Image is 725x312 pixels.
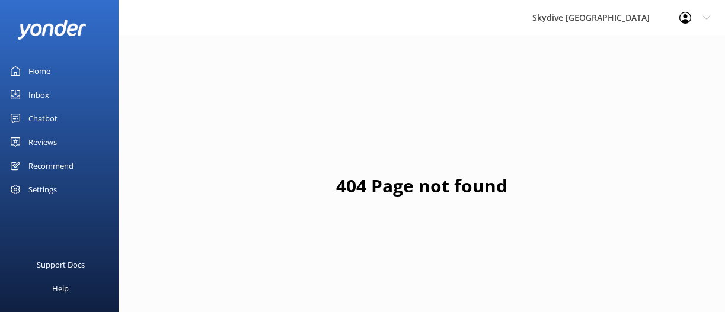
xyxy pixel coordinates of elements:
div: Recommend [28,154,74,178]
div: Settings [28,178,57,201]
div: Inbox [28,83,49,107]
div: Reviews [28,130,57,154]
div: Home [28,59,50,83]
h1: 404 Page not found [336,172,507,200]
div: Support Docs [37,253,85,276]
div: Chatbot [28,107,58,130]
div: Help [52,276,69,300]
img: yonder-white-logo.png [18,20,86,39]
